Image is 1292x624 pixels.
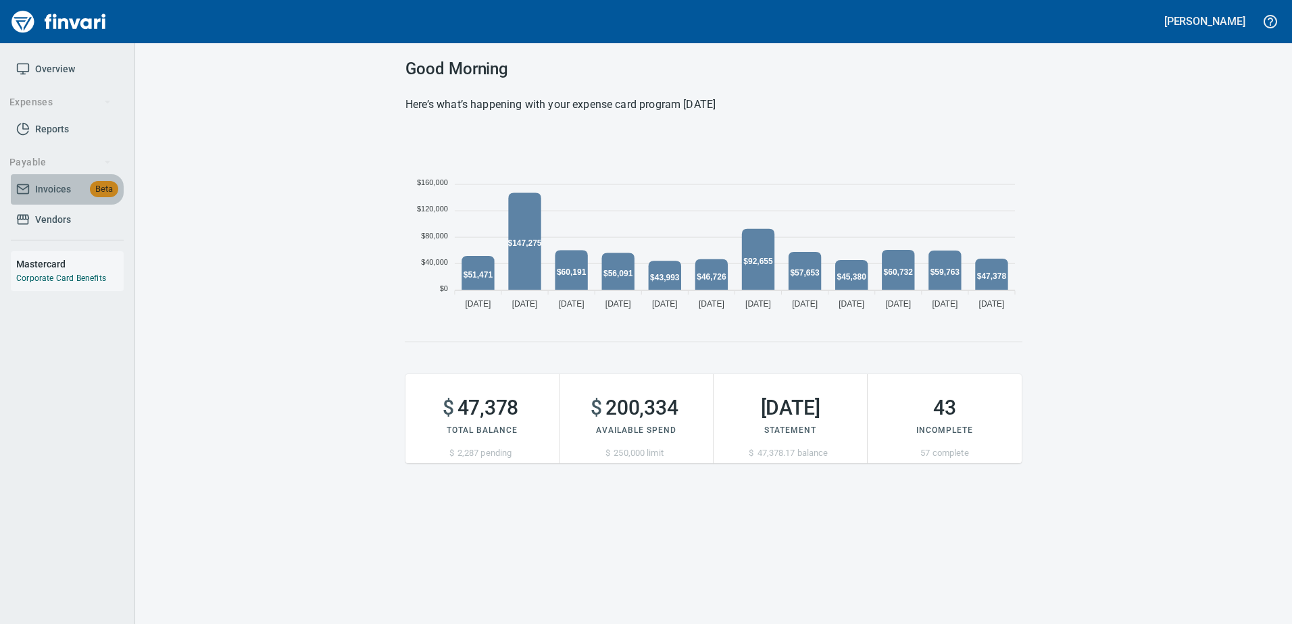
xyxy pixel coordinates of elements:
tspan: [DATE] [792,299,818,309]
tspan: $120,000 [417,205,448,213]
a: Vendors [11,205,124,235]
img: Finvari [8,5,109,38]
tspan: $40,000 [421,258,448,266]
button: Payable [4,150,117,175]
tspan: $0 [440,284,448,292]
tspan: [DATE] [839,299,864,309]
button: [PERSON_NAME] [1161,11,1249,32]
tspan: [DATE] [885,299,911,309]
button: Expenses [4,90,117,115]
tspan: [DATE] [699,299,724,309]
span: Reports [35,121,69,138]
tspan: [DATE] [979,299,1005,309]
span: Invoices [35,181,71,198]
tspan: [DATE] [605,299,631,309]
tspan: [DATE] [652,299,678,309]
a: Overview [11,54,124,84]
span: Overview [35,61,75,78]
h6: Here’s what’s happening with your expense card program [DATE] [405,95,1022,114]
tspan: $80,000 [421,232,448,240]
span: Beta [90,182,118,197]
a: InvoicesBeta [11,174,124,205]
tspan: $160,000 [417,178,448,186]
tspan: [DATE] [745,299,771,309]
span: Expenses [9,94,111,111]
tspan: [DATE] [512,299,538,309]
tspan: [DATE] [932,299,958,309]
span: Payable [9,154,111,171]
h6: Mastercard [16,257,124,271]
h3: Good Morning [405,59,1022,78]
tspan: [DATE] [559,299,585,309]
tspan: [DATE] [466,299,491,309]
h5: [PERSON_NAME] [1164,14,1245,28]
span: Vendors [35,211,71,228]
a: Reports [11,114,124,145]
a: Corporate Card Benefits [16,274,106,283]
